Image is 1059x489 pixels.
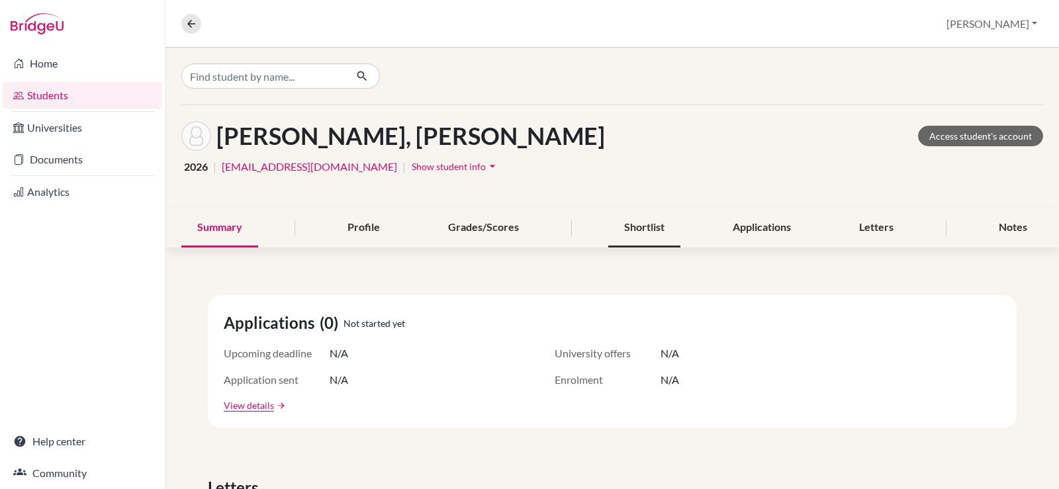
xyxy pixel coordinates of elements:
[344,316,405,330] span: Not started yet
[332,208,396,247] div: Profile
[320,311,344,335] span: (0)
[983,208,1043,247] div: Notes
[181,121,211,151] img: Layla Ahmad YASSIN's avatar
[181,64,345,89] input: Find student by name...
[412,161,486,172] span: Show student info
[432,208,535,247] div: Grades/Scores
[224,398,274,412] a: View details
[330,372,348,388] span: N/A
[555,372,661,388] span: Enrolment
[224,345,330,361] span: Upcoming deadline
[3,460,162,486] a: Community
[3,114,162,141] a: Universities
[941,11,1043,36] button: [PERSON_NAME]
[661,345,679,361] span: N/A
[3,50,162,77] a: Home
[216,122,605,150] h1: [PERSON_NAME], [PERSON_NAME]
[411,156,500,177] button: Show student infoarrow_drop_down
[213,159,216,175] span: |
[717,208,807,247] div: Applications
[181,208,258,247] div: Summary
[608,208,680,247] div: Shortlist
[555,345,661,361] span: University offers
[843,208,909,247] div: Letters
[184,159,208,175] span: 2026
[224,372,330,388] span: Application sent
[274,401,286,410] a: arrow_forward
[486,159,499,173] i: arrow_drop_down
[224,311,320,335] span: Applications
[3,82,162,109] a: Students
[330,345,348,361] span: N/A
[661,372,679,388] span: N/A
[11,13,64,34] img: Bridge-U
[3,146,162,173] a: Documents
[222,159,397,175] a: [EMAIL_ADDRESS][DOMAIN_NAME]
[3,428,162,455] a: Help center
[402,159,406,175] span: |
[3,179,162,205] a: Analytics
[918,126,1043,146] a: Access student's account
